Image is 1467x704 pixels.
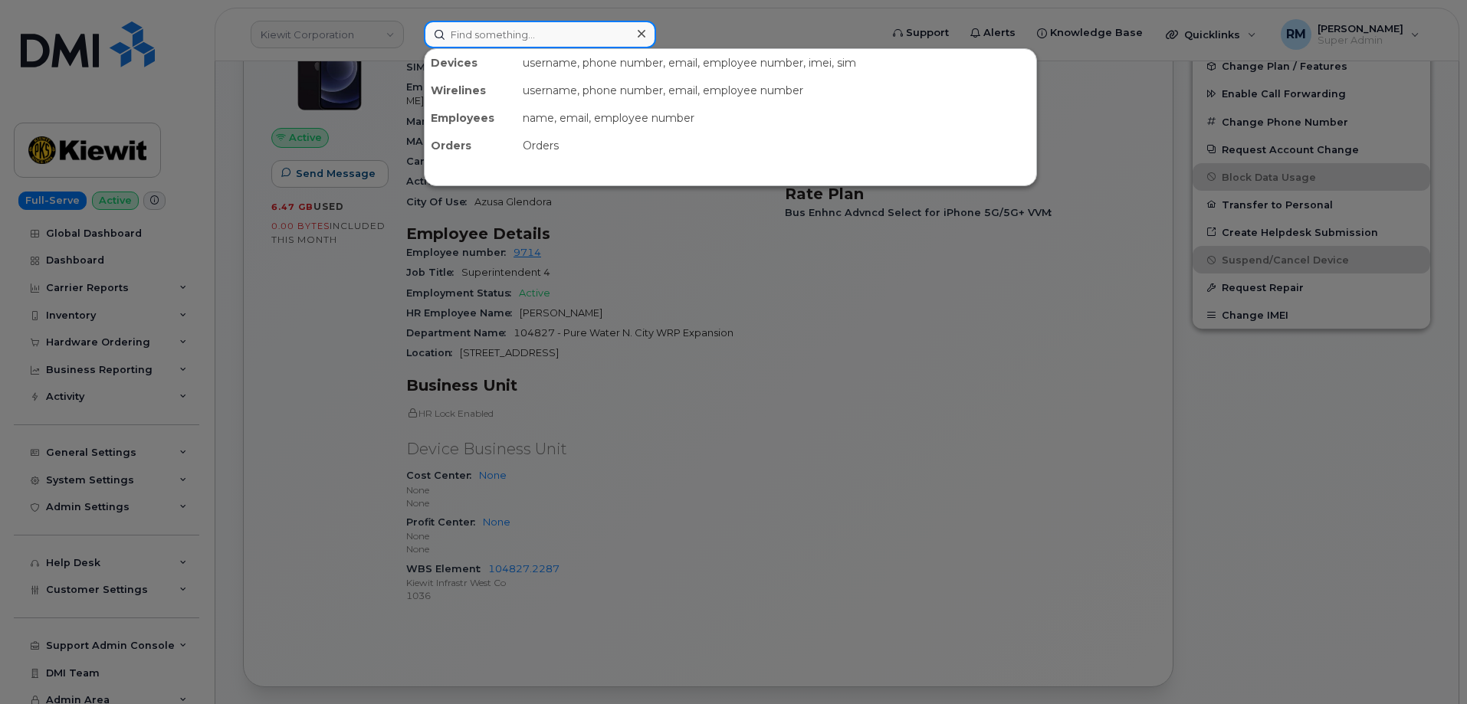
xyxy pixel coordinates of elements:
input: Find something... [424,21,656,48]
div: Wirelines [425,77,517,104]
div: name, email, employee number [517,104,1036,132]
div: Employees [425,104,517,132]
iframe: Messenger Launcher [1400,637,1456,693]
div: Orders [517,132,1036,159]
div: Orders [425,132,517,159]
div: username, phone number, email, employee number [517,77,1036,104]
div: Devices [425,49,517,77]
div: username, phone number, email, employee number, imei, sim [517,49,1036,77]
